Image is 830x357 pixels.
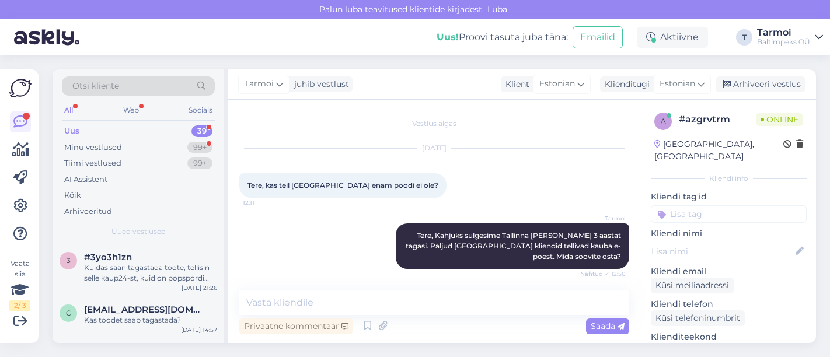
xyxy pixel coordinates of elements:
[736,29,752,45] div: T
[651,298,807,310] p: Kliendi telefon
[9,79,32,97] img: Askly Logo
[84,315,217,325] div: Kas toodet saab tagastada?
[582,214,626,223] span: Tarmoi
[290,78,349,90] div: juhib vestlust
[239,143,629,153] div: [DATE]
[191,125,212,137] div: 39
[9,300,30,311] div: 2 / 3
[651,331,807,343] p: Klienditeekond
[757,28,823,47] a: TarmoiBaltimpeks OÜ
[600,78,650,90] div: Klienditugi
[64,157,121,169] div: Tiimi vestlused
[437,32,459,43] b: Uus!
[84,262,217,283] div: Kuidas saan tagastada toote, tellisin selle kaup24-st, kuid on popspordi toode ning kuidas saan r...
[651,310,745,326] div: Küsi telefoninumbrit
[181,325,217,334] div: [DATE] 14:57
[679,113,756,127] div: # azgrvtrm
[651,278,734,293] div: Küsi meiliaadressi
[637,27,708,48] div: Aktiivne
[64,190,81,201] div: Kõik
[66,309,71,317] span: c
[651,265,807,278] p: Kliendi email
[484,4,511,15] span: Luba
[651,173,807,184] div: Kliendi info
[437,30,568,44] div: Proovi tasuta juba täna:
[651,245,793,258] input: Lisa nimi
[64,125,79,137] div: Uus
[661,117,666,125] span: a
[187,142,212,153] div: 99+
[67,256,71,265] span: 3
[239,318,353,334] div: Privaatne kommentaar
[187,157,212,169] div: 99+
[757,28,810,37] div: Tarmoi
[539,78,575,90] span: Estonian
[573,26,623,48] button: Emailid
[121,103,141,118] div: Web
[716,76,805,92] div: Arhiveeri vestlus
[591,321,625,331] span: Saada
[654,138,783,163] div: [GEOGRAPHIC_DATA], [GEOGRAPHIC_DATA]
[64,142,122,153] div: Minu vestlused
[501,78,529,90] div: Klient
[186,103,215,118] div: Socials
[245,78,274,90] span: Tarmoi
[239,118,629,129] div: Vestlus algas
[651,205,807,223] input: Lisa tag
[651,191,807,203] p: Kliendi tag'id
[580,269,626,278] span: Nähtud ✓ 12:50
[757,37,810,47] div: Baltimpeks OÜ
[84,304,205,315] span: celenasangernebo@gmail.com
[243,198,287,207] span: 12:11
[64,174,107,185] div: AI Assistent
[406,231,623,261] span: Tere, Kahjuks sulgesime Tallinna [PERSON_NAME] 3 aastat tagasi. Paljud [GEOGRAPHIC_DATA] kliendid...
[247,181,438,190] span: Tere, kas teil [GEOGRAPHIC_DATA] enam poodi ei ole?
[64,206,112,218] div: Arhiveeritud
[72,80,119,92] span: Otsi kliente
[84,252,132,262] span: #3yo3h1zn
[651,228,807,240] p: Kliendi nimi
[62,103,75,118] div: All
[111,226,166,237] span: Uued vestlused
[9,258,30,311] div: Vaata siia
[756,113,803,126] span: Online
[660,78,695,90] span: Estonian
[182,283,217,292] div: [DATE] 21:26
